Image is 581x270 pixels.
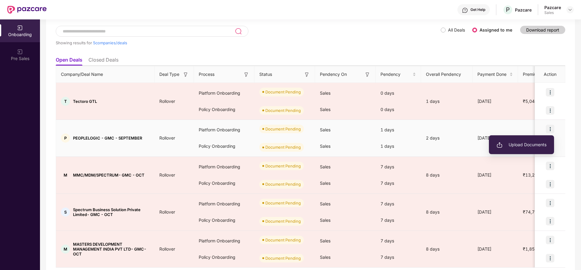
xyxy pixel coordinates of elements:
[159,71,179,78] span: Deal Type
[183,72,189,78] img: svg+xml;base64,PHN2ZyB3aWR0aD0iMTYiIGhlaWdodD0iMTYiIHZpZXdCb3g9IjAgMCAxNiAxNiIgZmlsbD0ibm9uZSIgeG...
[320,238,330,243] span: Sales
[194,175,254,191] div: Policy Onboarding
[243,72,249,78] img: svg+xml;base64,PHN2ZyB3aWR0aD0iMTYiIGhlaWdodD0iMTYiIHZpZXdCb3g9IjAgMCAxNiAxNiIgZmlsbD0ibm9uZSIgeG...
[376,138,421,154] div: 1 days
[199,71,214,78] span: Process
[546,254,554,262] img: icon
[73,207,150,217] span: Spectrum Business Solution Private Limited- GMC - OCT
[546,106,554,115] img: icon
[462,7,468,13] img: svg+xml;base64,PHN2ZyBpZD0iSGVscC0zMngzMiIgeG1sbnM9Imh0dHA6Ly93d3cudzMub3JnLzIwMDAvc3ZnIiB3aWR0aD...
[320,181,330,186] span: Sales
[265,218,301,224] div: Document Pending
[518,172,552,177] span: ₹13,26,903
[194,249,254,265] div: Policy Onboarding
[17,49,23,55] img: svg+xml;base64,PHN2ZyB3aWR0aD0iMjAiIGhlaWdodD0iMjAiIHZpZXdCb3g9IjAgMCAyMCAyMCIgZmlsbD0ibm9uZSIgeG...
[380,71,411,78] span: Pendency
[265,181,301,187] div: Document Pending
[376,85,421,101] div: 0 days
[421,66,473,83] th: Overall Pendency
[473,246,518,252] div: [DATE]
[480,27,512,32] label: Assigned to me
[473,135,518,141] div: [DATE]
[376,66,421,83] th: Pendency
[265,255,301,261] div: Document Pending
[518,246,549,251] span: ₹1,85,390
[546,217,554,225] img: icon
[265,89,301,95] div: Document Pending
[259,71,272,78] span: Status
[320,127,330,132] span: Sales
[56,57,82,66] li: Open Deals
[546,180,554,188] img: icon
[448,27,465,32] label: All Deals
[73,99,97,104] span: Tectoro GTL
[546,236,554,244] img: icon
[194,196,254,212] div: Platform Onboarding
[473,209,518,215] div: [DATE]
[546,125,554,133] img: icon
[520,26,565,34] button: Download report
[265,144,301,150] div: Document Pending
[376,159,421,175] div: 7 days
[473,172,518,178] div: [DATE]
[376,233,421,249] div: 7 days
[235,28,242,35] img: svg+xml;base64,PHN2ZyB3aWR0aD0iMjQiIGhlaWdodD0iMjUiIHZpZXdCb3g9IjAgMCAyNCAyNSIgZmlsbD0ibm9uZSIgeG...
[544,10,561,15] div: Sales
[7,6,47,14] img: New Pazcare Logo
[320,218,330,223] span: Sales
[265,237,301,243] div: Document Pending
[73,173,144,177] span: MMC/MDM/SPECTRUM- GMC - OCT
[194,122,254,138] div: Platform Onboarding
[88,57,118,66] li: Closed Deals
[496,141,546,148] span: Upload Documents
[376,196,421,212] div: 7 days
[194,138,254,154] div: Policy Onboarding
[376,212,421,228] div: 7 days
[376,249,421,265] div: 7 days
[515,7,532,13] div: Pazcare
[154,172,180,177] span: Rollover
[61,170,70,180] div: M
[496,142,503,148] img: svg+xml;base64,PHN2ZyB3aWR0aD0iMjAiIGhlaWdodD0iMjAiIHZpZXdCb3g9IjAgMCAyMCAyMCIgZmlsbD0ibm9uZSIgeG...
[473,98,518,105] div: [DATE]
[61,97,70,106] div: T
[535,66,565,83] th: Action
[265,163,301,169] div: Document Pending
[544,5,561,10] div: Pazcare
[518,66,557,83] th: Premium Paid
[546,162,554,170] img: icon
[546,88,554,96] img: icon
[421,98,473,105] div: 1 days
[477,71,508,78] span: Payment Done
[73,136,142,140] span: PEOPLELOGIC - GMC - SEPTEMBER
[154,99,180,104] span: Rollover
[194,233,254,249] div: Platform Onboarding
[320,71,347,78] span: Pendency On
[473,66,518,83] th: Payment Done
[56,40,441,45] div: Showing results for
[568,7,573,12] img: svg+xml;base64,PHN2ZyBpZD0iRHJvcGRvd24tMzJ4MzIiIHhtbG5zPSJodHRwOi8vd3d3LnczLm9yZy8yMDAwL3N2ZyIgd2...
[61,245,70,254] div: M
[304,72,310,78] img: svg+xml;base64,PHN2ZyB3aWR0aD0iMTYiIGhlaWdodD0iMTYiIHZpZXdCb3g9IjAgMCAxNiAxNiIgZmlsbD0ibm9uZSIgeG...
[93,40,127,45] span: 5 companies/deals
[376,175,421,191] div: 7 days
[518,99,549,104] span: ₹5,04,445
[56,66,154,83] th: Company/Deal Name
[73,242,150,256] span: MASTERS DEVELOPMENT MANAGEMENT INDIA PVT LTD- GMC- OCT
[265,200,301,206] div: Document Pending
[154,246,180,251] span: Rollover
[506,6,510,13] span: P
[154,209,180,214] span: Rollover
[364,72,370,78] img: svg+xml;base64,PHN2ZyB3aWR0aD0iMTYiIGhlaWdodD0iMTYiIHZpZXdCb3g9IjAgMCAxNiAxNiIgZmlsbD0ibm9uZSIgeG...
[320,143,330,149] span: Sales
[421,246,473,252] div: 8 days
[470,7,485,12] div: Get Help
[320,164,330,169] span: Sales
[194,212,254,228] div: Policy Onboarding
[320,107,330,112] span: Sales
[194,85,254,101] div: Platform Onboarding
[320,90,330,96] span: Sales
[154,135,180,140] span: Rollover
[421,135,473,141] div: 2 days
[421,209,473,215] div: 8 days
